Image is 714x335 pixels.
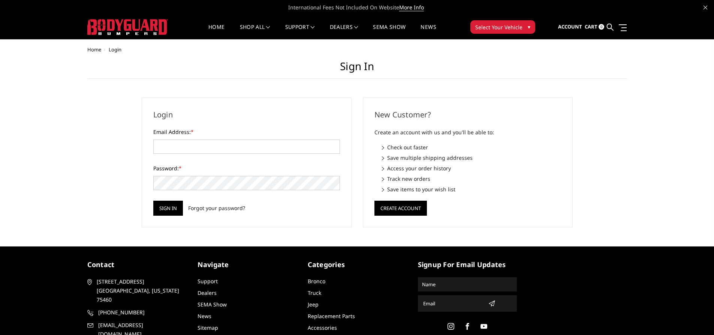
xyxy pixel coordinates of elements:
li: Access your order history [382,164,561,172]
h5: Categories [308,260,407,270]
h1: Sign in [87,60,627,79]
button: Create Account [374,201,427,216]
input: Email [420,297,485,309]
input: Sign in [153,201,183,216]
a: [PHONE_NUMBER] [87,308,186,317]
a: Create Account [374,204,427,211]
a: Support [198,278,218,285]
a: Cart 0 [585,17,604,37]
p: Create an account with us and you'll be able to: [374,128,561,137]
a: Bronco [308,278,325,285]
img: BODYGUARD BUMPERS [87,19,168,35]
h2: New Customer? [374,109,561,120]
span: Cart [585,23,597,30]
h5: contact [87,260,186,270]
span: Login [109,46,121,53]
span: 0 [599,24,604,30]
h5: Navigate [198,260,296,270]
a: Dealers [198,289,217,296]
li: Save items to your wish list [382,185,561,193]
button: Select Your Vehicle [470,20,535,34]
h5: signup for email updates [418,260,517,270]
a: More Info [399,4,424,11]
a: Jeep [308,301,319,308]
a: Account [558,17,582,37]
li: Check out faster [382,143,561,151]
label: Email Address: [153,128,340,136]
li: Save multiple shipping addresses [382,154,561,162]
a: News [198,312,211,320]
a: Accessories [308,324,337,331]
span: [STREET_ADDRESS] [GEOGRAPHIC_DATA], [US_STATE] 75460 [97,277,184,304]
a: Dealers [330,24,358,39]
input: Name [419,278,516,290]
a: Home [208,24,225,39]
a: SEMA Show [198,301,227,308]
a: News [421,24,436,39]
label: Password: [153,164,340,172]
a: Truck [308,289,321,296]
span: [PHONE_NUMBER] [98,308,185,317]
span: ▾ [528,23,530,31]
a: shop all [240,24,270,39]
a: SEMA Show [373,24,406,39]
span: Select Your Vehicle [475,23,522,31]
a: Forgot your password? [188,204,245,212]
a: Support [285,24,315,39]
li: Track new orders [382,175,561,183]
span: Account [558,23,582,30]
a: Replacement Parts [308,312,355,320]
a: Home [87,46,101,53]
a: Sitemap [198,324,218,331]
h2: Login [153,109,340,120]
